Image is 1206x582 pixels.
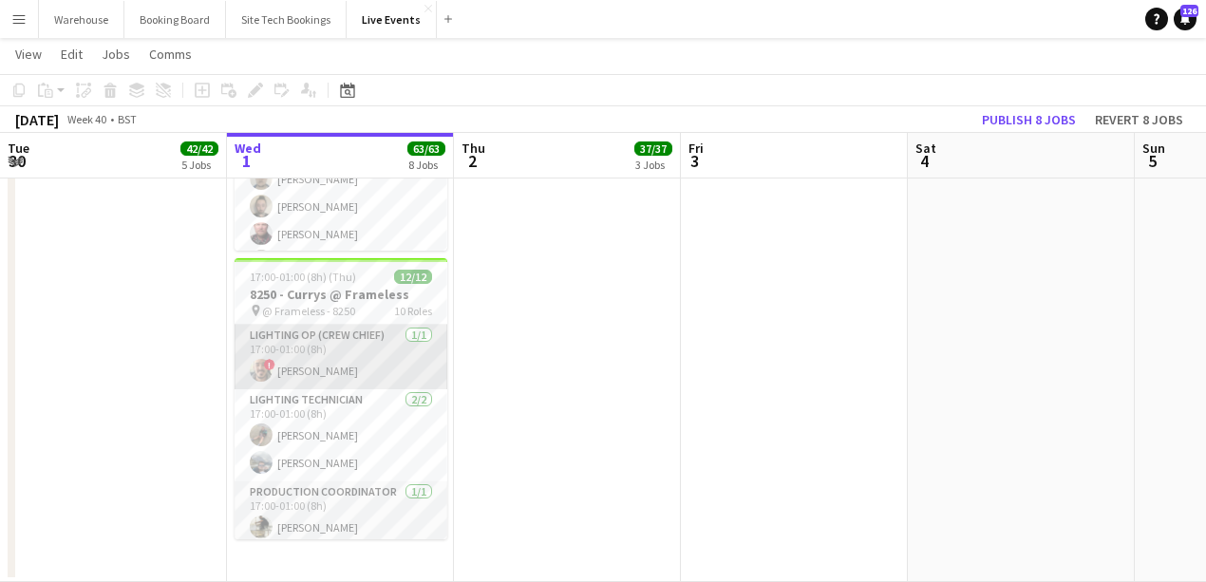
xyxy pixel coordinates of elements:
[63,112,110,126] span: Week 40
[235,481,447,546] app-card-role: Production Coordinator1/117:00-01:00 (8h)[PERSON_NAME]
[118,112,137,126] div: BST
[8,42,49,66] a: View
[1087,107,1191,132] button: Revert 8 jobs
[1142,140,1165,157] span: Sun
[181,158,217,172] div: 5 Jobs
[8,140,29,157] span: Tue
[5,150,29,172] span: 30
[235,258,447,539] app-job-card: 17:00-01:00 (8h) (Thu)12/128250 - Currys @ Frameless @ Frameless - 825010 RolesLighting Op (Crew ...
[232,150,261,172] span: 1
[39,1,124,38] button: Warehouse
[264,359,275,370] span: !
[1174,8,1197,30] a: 126
[913,150,936,172] span: 4
[15,46,42,63] span: View
[407,141,445,156] span: 63/63
[462,140,485,157] span: Thu
[408,158,444,172] div: 8 Jobs
[61,46,83,63] span: Edit
[250,270,356,284] span: 17:00-01:00 (8h) (Thu)
[53,42,90,66] a: Edit
[1180,5,1198,17] span: 126
[15,110,59,129] div: [DATE]
[915,140,936,157] span: Sat
[262,304,355,318] span: @ Frameless - 8250
[235,389,447,481] app-card-role: Lighting Technician2/217:00-01:00 (8h)[PERSON_NAME][PERSON_NAME]
[394,304,432,318] span: 10 Roles
[124,1,226,38] button: Booking Board
[180,141,218,156] span: 42/42
[235,286,447,303] h3: 8250 - Currys @ Frameless
[1140,150,1165,172] span: 5
[974,107,1084,132] button: Publish 8 jobs
[459,150,485,172] span: 2
[149,46,192,63] span: Comms
[102,46,130,63] span: Jobs
[226,1,347,38] button: Site Tech Bookings
[394,270,432,284] span: 12/12
[141,42,199,66] a: Comms
[634,141,672,156] span: 37/37
[235,325,447,389] app-card-role: Lighting Op (Crew Chief)1/117:00-01:00 (8h)![PERSON_NAME]
[635,158,671,172] div: 3 Jobs
[94,42,138,66] a: Jobs
[686,150,704,172] span: 3
[235,140,261,157] span: Wed
[688,140,704,157] span: Fri
[347,1,437,38] button: Live Events
[235,133,447,280] app-card-role: Lighting Technician4/417:00-00:00 (7h)[PERSON_NAME][PERSON_NAME][PERSON_NAME]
